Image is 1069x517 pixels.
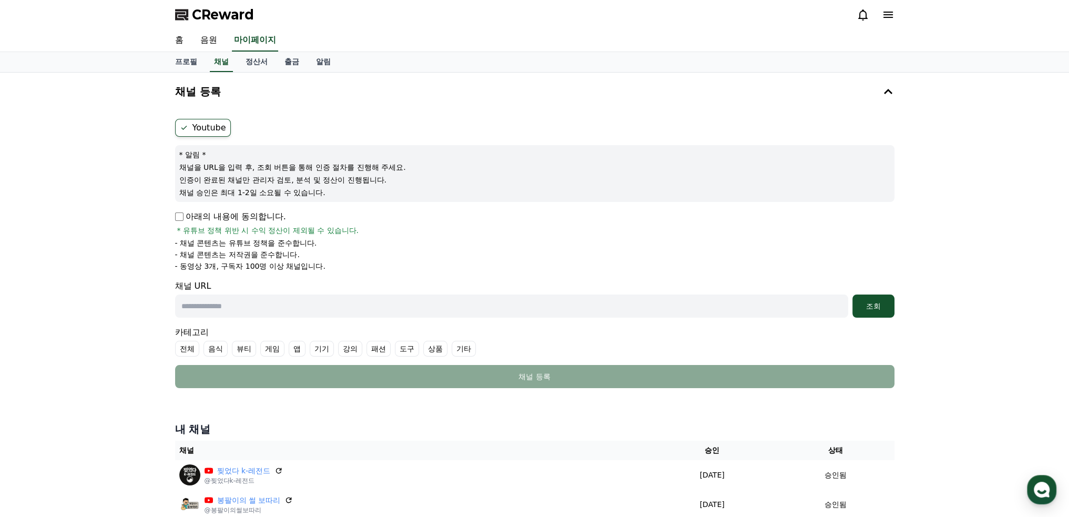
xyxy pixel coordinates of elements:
[179,187,890,198] p: 채널 승인은 최대 1-2일 소요될 수 있습니다.
[175,119,231,137] label: Youtube
[652,499,772,510] p: [DATE]
[205,477,283,485] p: @찢었다k-레전드
[179,175,890,185] p: 인증이 완료된 채널만 관리자 검토, 분석 및 정산이 진행됩니다.
[167,29,192,52] a: 홈
[308,52,339,72] a: 알림
[652,470,772,481] p: [DATE]
[192,6,254,23] span: CReward
[237,52,276,72] a: 정산서
[96,350,109,358] span: 대화
[196,371,873,382] div: 채널 등록
[3,333,69,360] a: 홈
[260,341,284,357] label: 게임
[423,341,447,357] label: 상품
[179,162,890,173] p: 채널을 URL을 입력 후, 조회 버튼을 통해 인증 절차를 진행해 주세요.
[824,470,847,481] p: 승인됨
[217,465,271,477] a: 찢었다 k-레전드
[310,341,334,357] label: 기기
[177,225,359,236] span: * 유튜브 정책 위반 시 수익 정산이 제외될 수 있습니다.
[395,341,419,357] label: 도구
[338,341,362,357] label: 강의
[175,238,317,248] p: - 채널 콘텐츠는 유튜브 정책을 준수합니다.
[179,464,200,485] img: 찢었다 k-레전드
[33,349,39,358] span: 홈
[175,365,894,388] button: 채널 등록
[648,441,777,460] th: 승인
[232,341,256,357] label: 뷰티
[175,86,221,97] h4: 채널 등록
[824,499,847,510] p: 승인됨
[366,341,391,357] label: 패션
[175,210,286,223] p: 아래의 내용에 동의합니다.
[857,301,890,311] div: 조회
[175,6,254,23] a: CReward
[192,29,226,52] a: 음원
[217,495,281,506] a: 봉팔이의 썰 보따리
[175,326,894,357] div: 카테고리
[175,249,300,260] p: - 채널 콘텐츠는 저작권을 준수합니다.
[171,77,899,106] button: 채널 등록
[203,341,228,357] label: 음식
[175,280,894,318] div: 채널 URL
[136,333,202,360] a: 설정
[852,295,894,318] button: 조회
[289,341,306,357] label: 앱
[175,341,199,357] label: 전체
[175,422,894,437] h4: 내 채널
[452,341,476,357] label: 기타
[179,494,200,515] img: 봉팔이의 썰 보따리
[210,52,233,72] a: 채널
[69,333,136,360] a: 대화
[167,52,206,72] a: 프로필
[175,261,325,271] p: - 동영상 3개, 구독자 100명 이상 채널입니다.
[777,441,894,460] th: 상태
[276,52,308,72] a: 출금
[175,441,648,460] th: 채널
[205,506,293,514] p: @봉팔이의썰보따리
[162,349,175,358] span: 설정
[232,29,278,52] a: 마이페이지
